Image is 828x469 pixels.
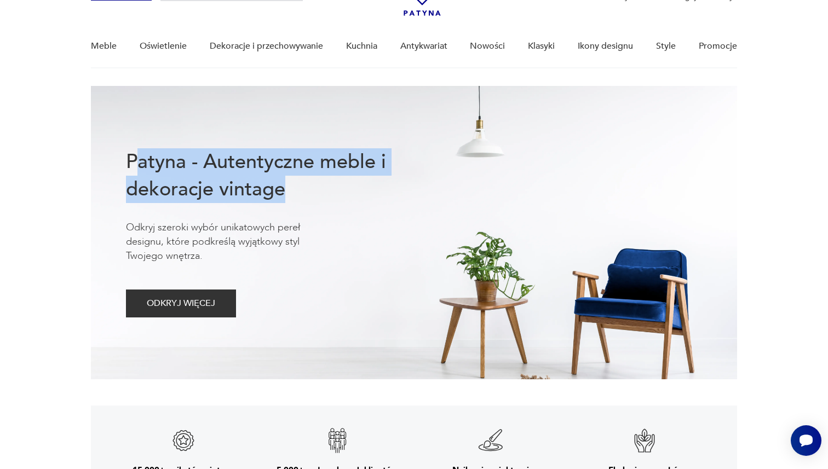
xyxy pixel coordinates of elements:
[126,300,236,308] a: ODKRYJ WIĘCEJ
[478,427,504,454] img: Znak gwarancji jakości
[170,427,197,454] img: Znak gwarancji jakości
[578,25,633,67] a: Ikony designu
[126,221,334,263] p: Odkryj szeroki wybór unikatowych pereł designu, które podkreślą wyjątkowy styl Twojego wnętrza.
[791,425,821,456] iframe: Smartsupp widget button
[470,25,505,67] a: Nowości
[699,25,737,67] a: Promocje
[91,25,117,67] a: Meble
[140,25,187,67] a: Oświetlenie
[324,427,350,454] img: Znak gwarancji jakości
[400,25,447,67] a: Antykwariat
[528,25,555,67] a: Klasyki
[126,289,236,317] button: ODKRYJ WIĘCEJ
[210,25,323,67] a: Dekoracje i przechowywanie
[656,25,676,67] a: Style
[346,25,377,67] a: Kuchnia
[126,148,422,203] h1: Patyna - Autentyczne meble i dekoracje vintage
[631,427,658,454] img: Znak gwarancji jakości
